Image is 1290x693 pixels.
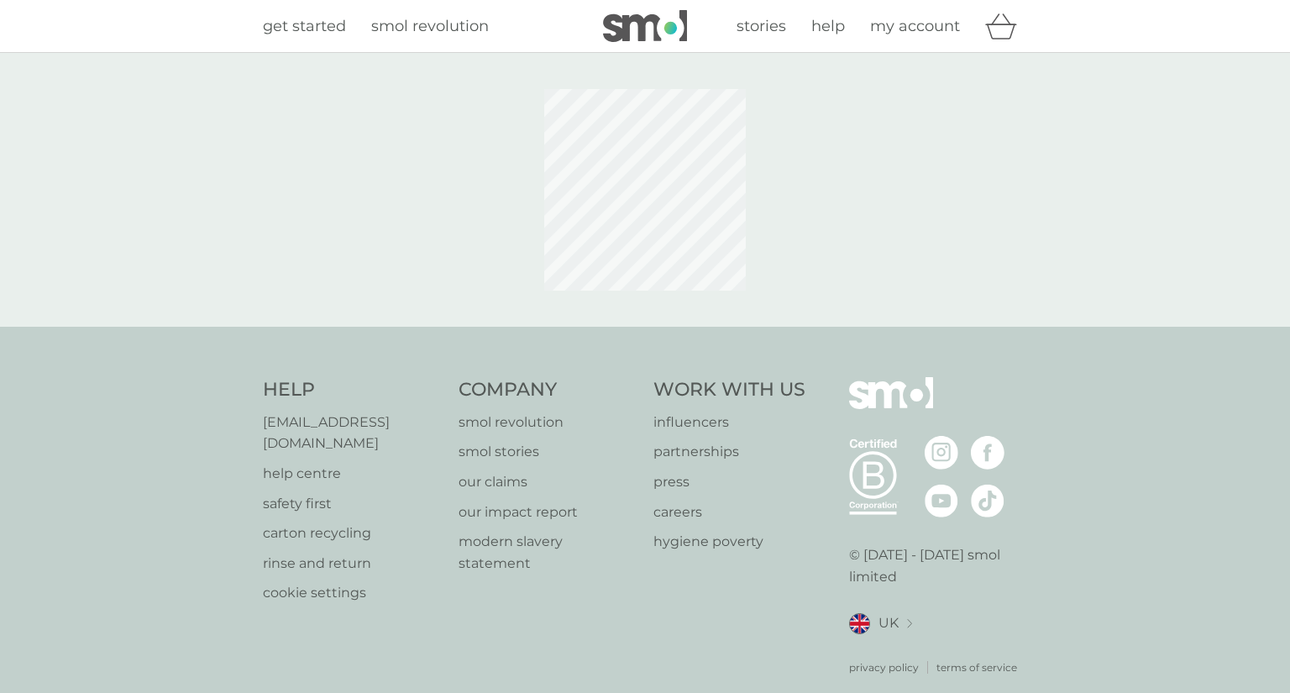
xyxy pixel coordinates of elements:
[263,412,442,454] a: [EMAIL_ADDRESS][DOMAIN_NAME]
[971,436,1004,470] img: visit the smol Facebook page
[737,17,786,35] span: stories
[849,613,870,634] img: UK flag
[653,471,805,493] a: press
[263,582,442,604] a: cookie settings
[811,14,845,39] a: help
[653,412,805,433] a: influencers
[653,441,805,463] a: partnerships
[907,619,912,628] img: select a new location
[263,553,442,575] a: rinse and return
[459,441,637,463] a: smol stories
[459,471,637,493] a: our claims
[870,17,960,35] span: my account
[459,377,637,403] h4: Company
[459,501,637,523] a: our impact report
[925,484,958,517] img: visit the smol Youtube page
[263,493,442,515] a: safety first
[653,501,805,523] a: careers
[371,14,489,39] a: smol revolution
[936,659,1017,675] a: terms of service
[263,17,346,35] span: get started
[878,612,899,634] span: UK
[737,14,786,39] a: stories
[849,377,933,434] img: smol
[459,531,637,574] a: modern slavery statement
[849,544,1028,587] p: © [DATE] - [DATE] smol limited
[985,9,1027,43] div: basket
[263,463,442,485] a: help centre
[371,17,489,35] span: smol revolution
[925,436,958,470] img: visit the smol Instagram page
[263,522,442,544] a: carton recycling
[870,14,960,39] a: my account
[849,659,919,675] a: privacy policy
[603,10,687,42] img: smol
[263,14,346,39] a: get started
[653,531,805,553] a: hygiene poverty
[811,17,845,35] span: help
[459,412,637,433] a: smol revolution
[971,484,1004,517] img: visit the smol Tiktok page
[263,377,442,403] h4: Help
[653,377,805,403] h4: Work With Us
